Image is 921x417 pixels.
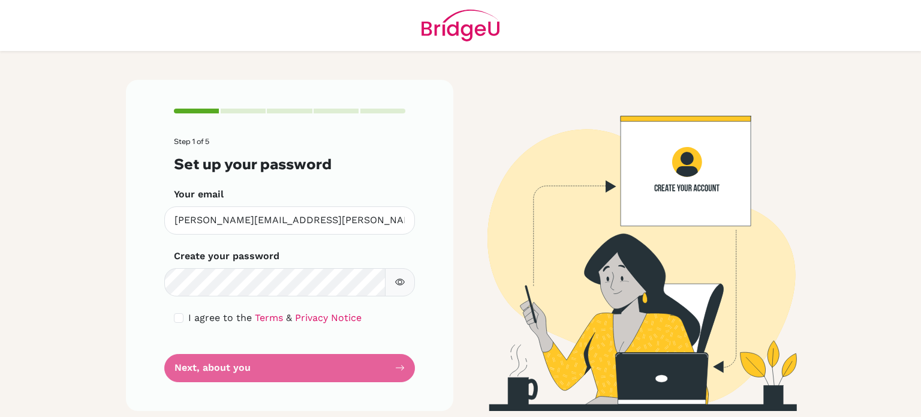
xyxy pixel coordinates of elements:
span: I agree to the [188,312,252,323]
label: Your email [174,187,224,202]
a: Terms [255,312,283,323]
label: Create your password [174,249,279,263]
span: Step 1 of 5 [174,137,209,146]
span: & [286,312,292,323]
h3: Set up your password [174,155,405,173]
a: Privacy Notice [295,312,362,323]
input: Insert your email* [164,206,415,235]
